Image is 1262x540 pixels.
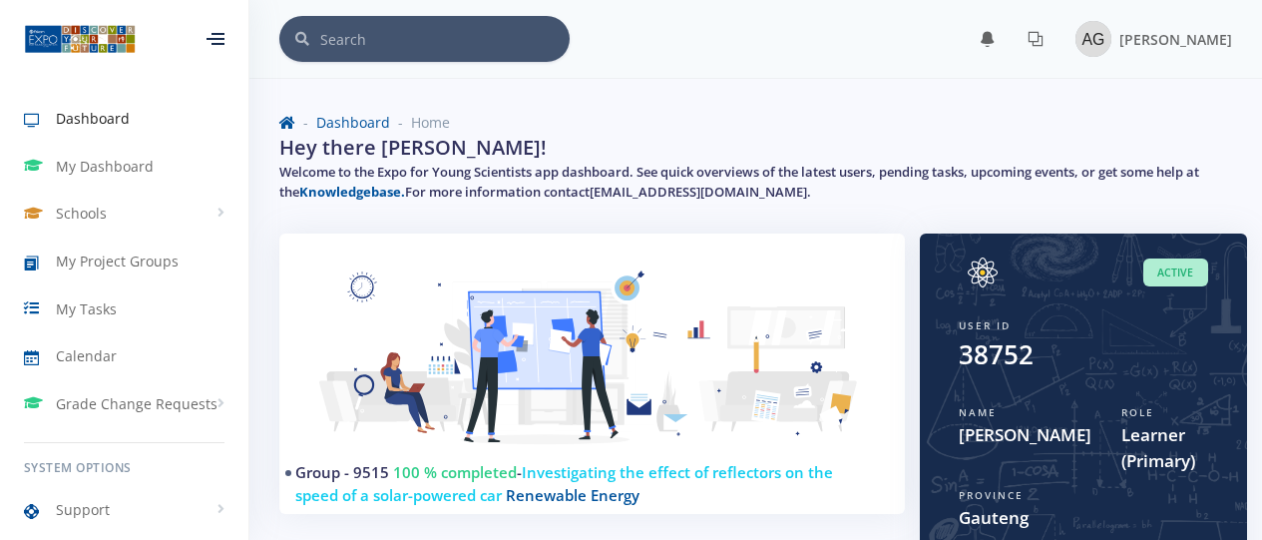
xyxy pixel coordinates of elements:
h6: System Options [24,459,224,477]
img: Learner [303,258,881,476]
h5: Welcome to the Expo for Young Scientists app dashboard. See quick overviews of the latest users, ... [279,163,1232,202]
input: Search [320,16,570,62]
span: My Dashboard [56,156,154,177]
div: 38752 [959,335,1034,374]
span: Gauteng [959,505,1208,531]
span: Province [959,488,1024,502]
span: User ID [959,318,1011,332]
span: [PERSON_NAME] [1119,30,1232,49]
span: My Project Groups [56,251,179,271]
a: Knowledgebase. [299,183,405,201]
span: Calendar [56,345,117,366]
span: Investigating the effect of reflectors on the speed of a solar-powered car [295,462,833,505]
nav: breadcrumb [279,112,1232,133]
span: My Tasks [56,298,117,319]
span: [PERSON_NAME] [959,422,1091,448]
span: Name [959,405,997,419]
img: ... [24,23,136,55]
h4: - [295,461,873,506]
span: Schools [56,203,107,224]
span: Renewable Energy [506,485,639,505]
span: 100 % completed [393,462,517,482]
span: Learner (Primary) [1121,422,1208,473]
span: Support [56,499,110,520]
a: [EMAIL_ADDRESS][DOMAIN_NAME] [590,183,807,201]
img: Image placeholder [959,258,1007,287]
img: Image placeholder [1075,21,1111,57]
span: Grade Change Requests [56,393,217,414]
a: Image placeholder [PERSON_NAME] [1059,17,1232,61]
a: Group - 9515 [295,462,389,482]
span: Active [1143,259,1208,287]
a: Dashboard [316,113,390,132]
span: Role [1121,405,1154,419]
h2: Hey there [PERSON_NAME]! [279,133,547,163]
li: Home [390,112,450,133]
span: Dashboard [56,108,130,129]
